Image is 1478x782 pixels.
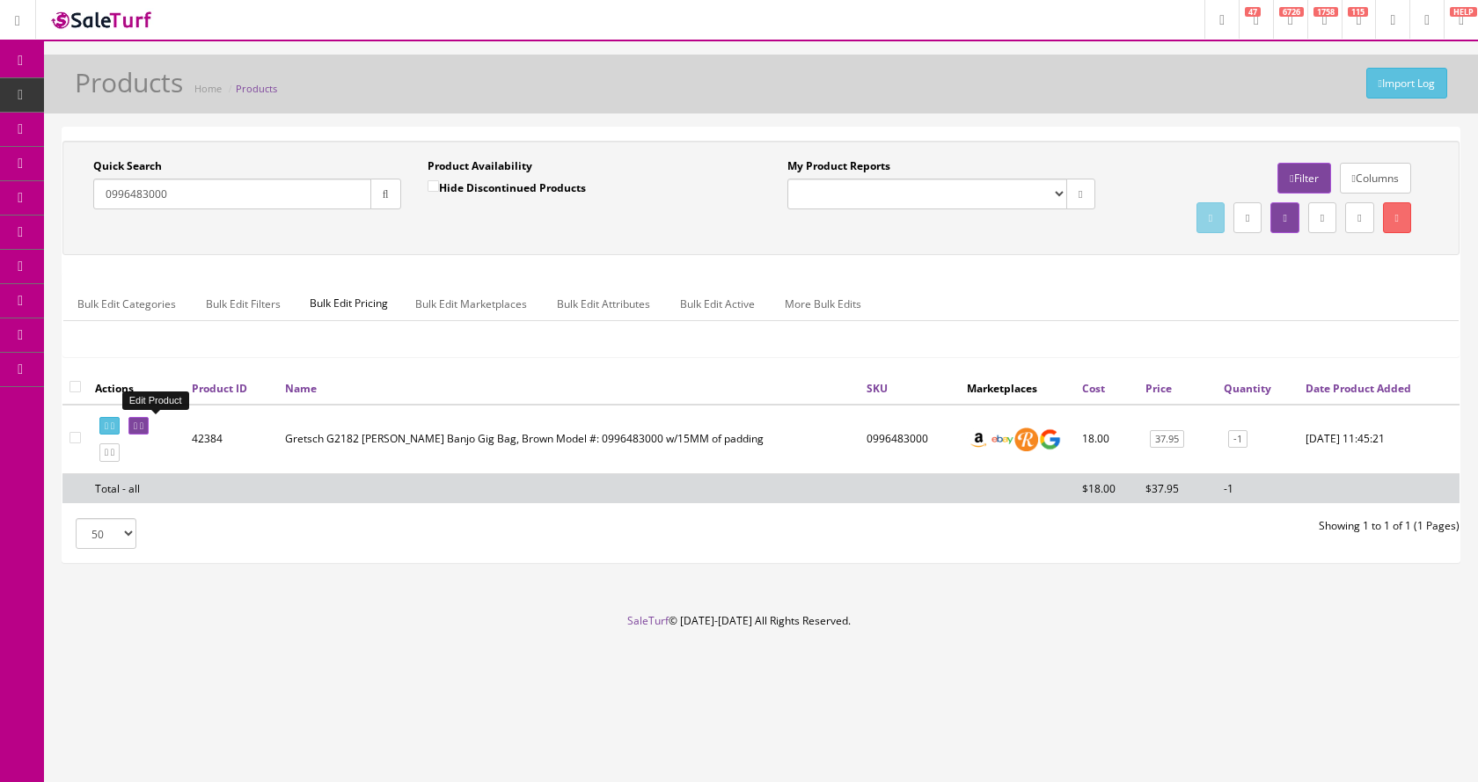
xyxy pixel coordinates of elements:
a: SaleTurf [627,613,669,628]
a: Bulk Edit Active [666,287,769,321]
a: Bulk Edit Attributes [543,287,664,321]
a: Bulk Edit Marketplaces [401,287,541,321]
th: Marketplaces [960,372,1075,404]
a: Bulk Edit Filters [192,287,295,321]
span: 47 [1245,7,1261,17]
a: SKU [867,381,888,396]
a: -1 [1228,430,1248,449]
span: Bulk Edit Pricing [296,287,401,320]
td: $18.00 [1075,473,1138,503]
td: 2025-05-19 11:45:21 [1299,405,1460,474]
a: Import Log [1366,68,1447,99]
td: 0996483000 [860,405,960,474]
img: ebay [991,428,1014,451]
a: Columns [1340,163,1411,194]
th: Actions [88,372,185,404]
a: Product ID [192,381,247,396]
a: Bulk Edit Categories [63,287,190,321]
a: Price [1145,381,1172,396]
a: More Bulk Edits [771,287,875,321]
a: Home [194,82,222,95]
span: 1758 [1313,7,1338,17]
td: 42384 [185,405,278,474]
a: Quantity [1224,381,1271,396]
label: My Product Reports [787,158,890,174]
a: Products [236,82,277,95]
label: Quick Search [93,158,162,174]
div: Edit Product [122,391,189,410]
a: Date Product Added [1306,381,1411,396]
img: amazon [967,428,991,451]
div: Showing 1 to 1 of 1 (1 Pages) [761,518,1473,534]
a: Name [285,381,317,396]
span: 6726 [1279,7,1304,17]
label: Product Availability [428,158,532,174]
input: Search [93,179,371,209]
span: 115 [1348,7,1368,17]
td: $37.95 [1138,473,1217,503]
a: Cost [1082,381,1105,396]
a: Filter [1277,163,1330,194]
input: Hide Discontinued Products [428,180,439,192]
span: HELP [1450,7,1477,17]
img: google_shopping [1038,428,1062,451]
td: -1 [1217,473,1299,503]
a: 37.95 [1150,430,1184,449]
img: reverb [1014,428,1038,451]
td: Total - all [88,473,185,503]
h1: Products [75,68,183,97]
td: 18.00 [1075,405,1138,474]
img: SaleTurf [49,8,155,32]
label: Hide Discontinued Products [428,179,586,196]
td: Gretsch G2182 Dixie Banjo Gig Bag, Brown Model #: 0996483000 w/15MM of padding [278,405,860,474]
